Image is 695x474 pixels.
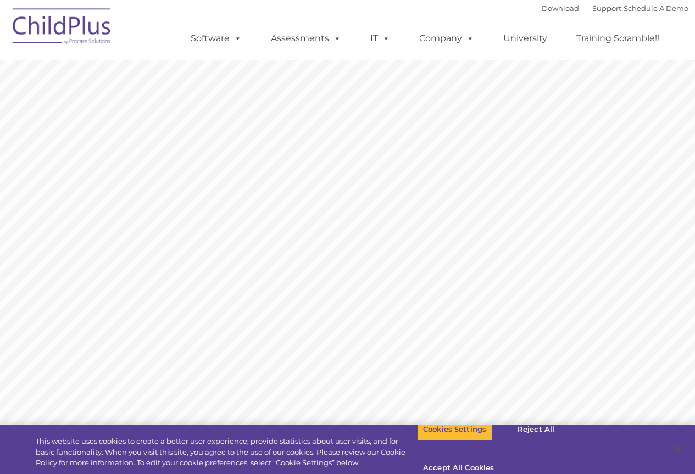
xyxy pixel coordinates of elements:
a: IT [359,27,401,49]
a: University [492,27,558,49]
a: Support [592,4,621,13]
a: Training Scramble!! [565,27,670,49]
button: Close [665,437,690,461]
a: Schedule A Demo [624,4,688,13]
button: Reject All [502,418,570,441]
div: This website uses cookies to create a better user experience, provide statistics about user visit... [36,436,417,469]
img: ChildPlus by Procare Solutions [7,1,117,55]
a: Software [180,27,253,49]
button: Cookies Settings [417,418,492,441]
a: Assessments [260,27,352,49]
a: Download [542,4,579,13]
font: | [542,4,688,13]
a: Company [408,27,485,49]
